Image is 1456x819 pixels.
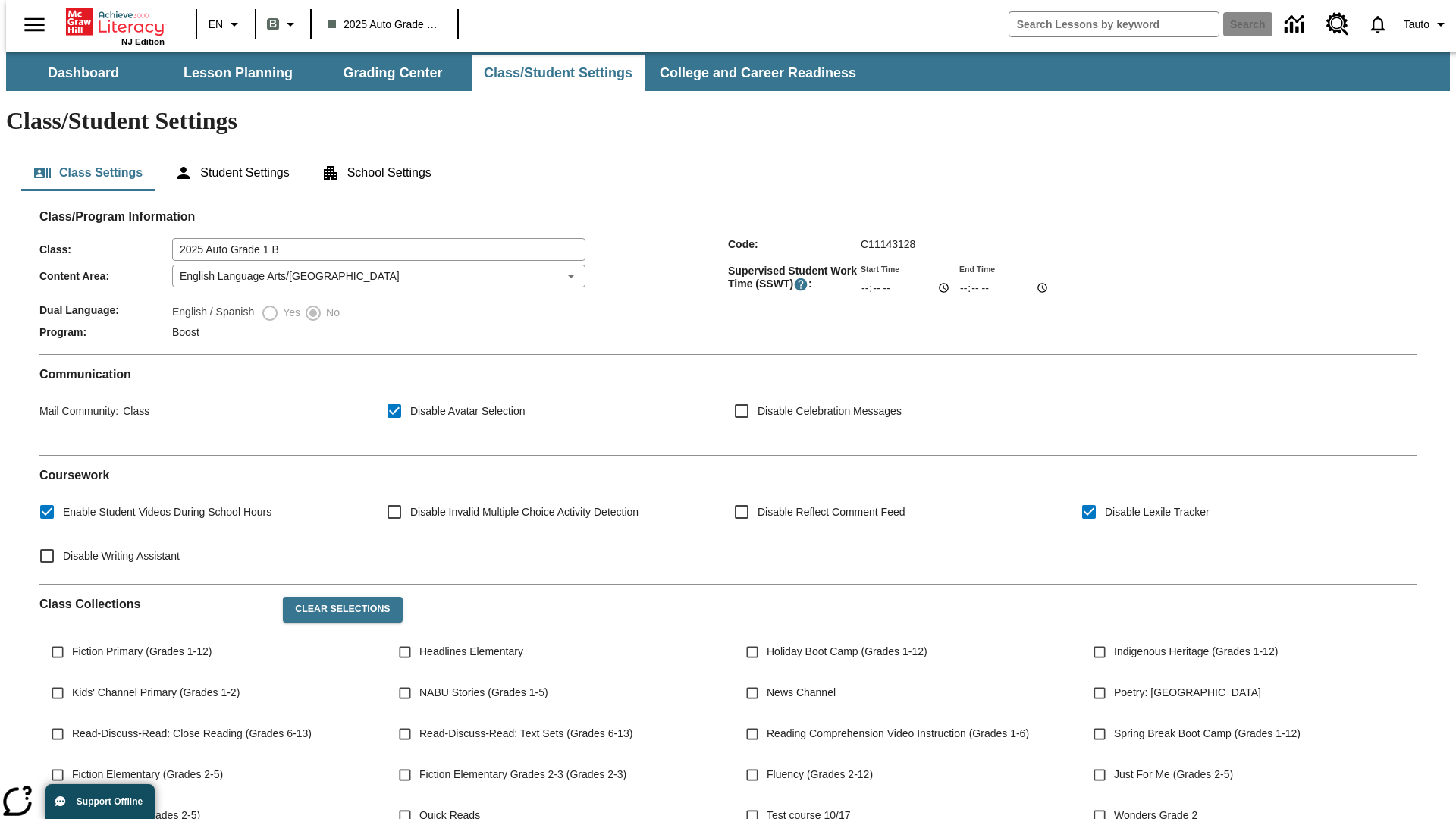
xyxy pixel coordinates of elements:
span: News Channel [767,685,836,701]
button: Language: EN, Select a language [202,11,250,38]
span: Read-Discuss-Read: Close Reading (Grades 6-13) [72,726,312,742]
span: Headlines Elementary [419,644,523,660]
a: Home [66,7,165,37]
span: Fiction Elementary (Grades 2-5) [72,767,223,783]
span: Disable Celebration Messages [758,403,902,419]
span: Disable Reflect Comment Feed [758,504,905,520]
div: Coursework [39,468,1417,572]
span: Supervised Student Work Time (SSWT) : [728,265,861,292]
span: EN [209,17,223,33]
h2: Class/Program Information [39,209,1417,224]
button: School Settings [309,155,444,191]
span: Poetry: [GEOGRAPHIC_DATA] [1114,685,1261,701]
div: Home [66,5,165,46]
span: Fiction Elementary Grades 2-3 (Grades 2-3) [419,767,626,783]
div: SubNavbar [6,55,870,91]
span: C11143128 [861,238,915,250]
div: Communication [39,367,1417,443]
button: Student Settings [162,155,301,191]
span: Fiction Primary (Grades 1-12) [72,644,212,660]
span: NABU Stories (Grades 1-5) [419,685,548,701]
span: Tauto [1404,17,1429,33]
a: Data Center [1276,4,1317,45]
span: Boost [172,326,199,338]
span: Disable Avatar Selection [410,403,526,419]
h2: Class Collections [39,597,271,611]
a: Resource Center, Will open in new tab [1317,4,1358,45]
span: Content Area : [39,270,172,282]
span: Disable Writing Assistant [63,548,180,564]
button: Profile/Settings [1398,11,1456,38]
button: Clear Selections [283,597,402,623]
span: Enable Student Videos During School Hours [63,504,271,520]
span: Holiday Boot Camp (Grades 1-12) [767,644,927,660]
span: Code : [728,238,861,250]
span: Program : [39,326,172,338]
span: 2025 Auto Grade 1 B [328,17,441,33]
label: English / Spanish [172,304,254,322]
button: Supervised Student Work Time is the timeframe when students can take LevelSet and when lessons ar... [793,277,808,292]
button: Support Offline [45,784,155,819]
button: Class Settings [21,155,155,191]
span: Read-Discuss-Read: Text Sets (Grades 6-13) [419,726,632,742]
span: Yes [279,305,300,321]
span: Spring Break Boot Camp (Grades 1-12) [1114,726,1301,742]
button: Grading Center [317,55,469,91]
button: Boost Class color is gray green. Change class color [261,11,306,38]
div: Class/Student Settings [21,155,1435,191]
button: Open side menu [12,2,57,47]
span: Disable Lexile Tracker [1105,504,1210,520]
span: Dual Language : [39,304,172,316]
span: Mail Community : [39,405,118,417]
button: Lesson Planning [162,55,314,91]
button: Dashboard [8,55,159,91]
span: Kids' Channel Primary (Grades 1-2) [72,685,240,701]
div: SubNavbar [6,52,1450,91]
span: Class : [39,243,172,256]
span: Support Offline [77,796,143,807]
button: College and Career Readiness [648,55,868,91]
span: Fluency (Grades 2-12) [767,767,873,783]
input: search field [1009,12,1219,36]
div: English Language Arts/[GEOGRAPHIC_DATA] [172,265,585,287]
span: Class [118,405,149,417]
span: Disable Invalid Multiple Choice Activity Detection [410,504,639,520]
h2: Course work [39,468,1417,482]
label: Start Time [861,263,899,275]
h1: Class/Student Settings [6,107,1450,135]
span: Reading Comprehension Video Instruction (Grades 1-6) [767,726,1029,742]
span: No [322,305,340,321]
div: Class/Program Information [39,224,1417,342]
a: Notifications [1358,5,1398,44]
span: NJ Edition [121,37,165,46]
input: Class [172,238,585,261]
span: Just For Me (Grades 2-5) [1114,767,1233,783]
label: End Time [959,263,995,275]
span: B [269,14,277,33]
h2: Communication [39,367,1417,381]
button: Class/Student Settings [472,55,645,91]
span: Indigenous Heritage (Grades 1-12) [1114,644,1278,660]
